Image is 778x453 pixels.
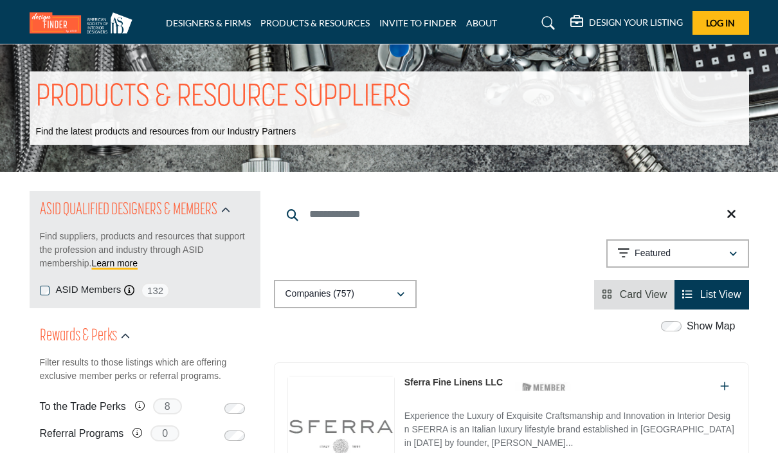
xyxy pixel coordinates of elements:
[224,430,245,441] input: Switch to Referral Programs
[40,356,250,383] p: Filter results to those listings which are offering exclusive member perks or referral programs.
[635,247,671,260] p: Featured
[224,403,245,414] input: Switch to To the Trade Perks
[606,239,749,268] button: Featured
[620,289,667,300] span: Card View
[720,381,729,392] a: Add To List
[30,12,139,33] img: Site Logo
[40,286,50,295] input: ASID Members checkbox
[153,398,182,414] span: 8
[404,377,503,387] a: Sferra Fine Linens LLC
[692,11,749,35] button: Log In
[404,376,503,389] p: Sferra Fine Linens LLC
[674,280,748,310] li: List View
[91,258,138,268] a: Learn more
[56,282,122,297] label: ASID Members
[36,125,296,138] p: Find the latest products and resources from our Industry Partners
[274,199,749,230] input: Search Keyword
[36,78,411,118] h1: PRODUCTS & RESOURCE SUPPLIERS
[40,325,117,348] h2: Rewards & Perks
[274,280,417,308] button: Companies (757)
[594,280,674,310] li: Card View
[40,199,217,222] h2: ASID QUALIFIED DESIGNERS & MEMBERS
[141,282,170,299] span: 132
[687,319,736,334] label: Show Map
[589,17,683,28] h5: DESIGN YOUR LISTING
[40,230,250,270] p: Find suppliers, products and resources that support the profession and industry through ASID memb...
[682,289,741,300] a: View List
[570,15,683,31] div: DESIGN YOUR LISTING
[404,409,736,452] p: Experience the Luxury of Exquisite Craftsmanship and Innovation in Interior Design SFERRA is an I...
[379,17,457,28] a: INVITE TO FINDER
[166,17,251,28] a: DESIGNERS & FIRMS
[285,288,354,300] p: Companies (757)
[602,289,667,300] a: View Card
[150,425,179,441] span: 0
[466,17,497,28] a: ABOUT
[706,17,735,28] span: Log In
[515,379,573,395] img: ASID Members Badge Icon
[40,422,124,445] label: Referral Programs
[260,17,370,28] a: PRODUCTS & RESOURCES
[40,395,126,418] label: To the Trade Perks
[700,289,741,300] span: List View
[404,402,736,452] a: Experience the Luxury of Exquisite Craftsmanship and Innovation in Interior Design SFERRA is an I...
[529,13,563,33] a: Search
